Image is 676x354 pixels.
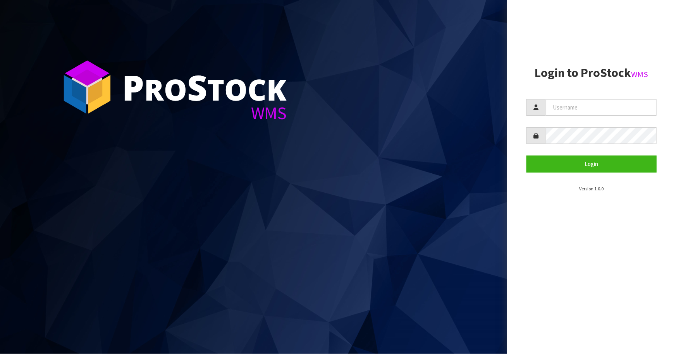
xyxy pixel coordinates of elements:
h2: Login to ProStock [526,66,657,80]
small: WMS [631,69,648,79]
input: Username [546,99,657,116]
span: P [122,63,144,111]
img: ProStock Cube [58,58,116,116]
small: Version 1.0.0 [579,186,604,192]
div: WMS [122,104,287,122]
div: ro tock [122,70,287,104]
span: S [187,63,207,111]
button: Login [526,156,657,172]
